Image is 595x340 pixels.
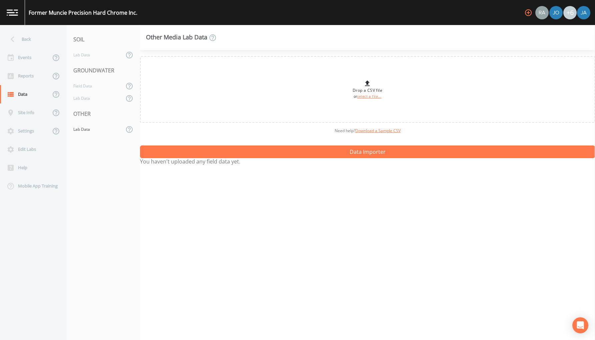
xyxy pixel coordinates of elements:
[355,128,401,133] a: Download a Sample CSV
[67,49,124,61] a: Lab Data
[535,6,549,19] div: Radlie J Storer
[549,6,563,19] div: Josh Dutton
[353,79,382,99] div: Drop a CSV file
[67,30,140,49] div: SOIL
[140,158,595,165] p: You haven't uploaded any field data yet.
[535,6,549,19] img: 7493944169e4cb9b715a099ebe515ac2
[67,123,124,135] a: Lab Data
[572,317,588,333] div: Open Intercom Messenger
[549,6,563,19] img: eb8b2c35ded0d5aca28d215f14656a61
[335,128,401,133] span: Need help?
[67,80,124,92] a: Field Data
[67,104,140,123] div: OTHER
[357,94,381,99] a: select a file...
[146,34,217,42] div: Other Media Lab Data
[140,145,595,158] button: Data Importer
[29,9,137,17] div: Former Muncie Precision Hard Chrome Inc.
[67,61,140,80] div: GROUNDWATER
[354,94,382,99] small: or
[7,9,18,16] img: logo
[577,6,590,19] img: 747fbe677637578f4da62891070ad3f4
[563,6,577,19] div: +6
[67,92,124,104] a: Lab Data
